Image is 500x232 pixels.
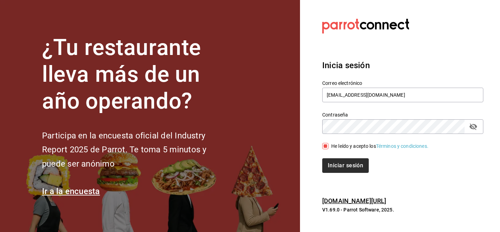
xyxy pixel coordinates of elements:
h2: Participa en la encuesta oficial del Industry Report 2025 de Parrot. Te toma 5 minutos y puede se... [42,129,230,171]
h3: Inicia sesión [322,59,483,72]
p: V1.69.0 - Parrot Software, 2025. [322,206,483,213]
a: Ir a la encuesta [42,186,100,196]
input: Ingresa tu correo electrónico [322,88,483,102]
label: Contraseña [322,112,483,117]
button: Iniciar sesión [322,158,369,173]
h1: ¿Tu restaurante lleva más de un año operando? [42,34,230,114]
a: Términos y condiciones. [376,143,428,149]
a: [DOMAIN_NAME][URL] [322,197,386,205]
button: passwordField [467,121,479,133]
label: Correo electrónico [322,81,483,86]
div: He leído y acepto los [331,143,428,150]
